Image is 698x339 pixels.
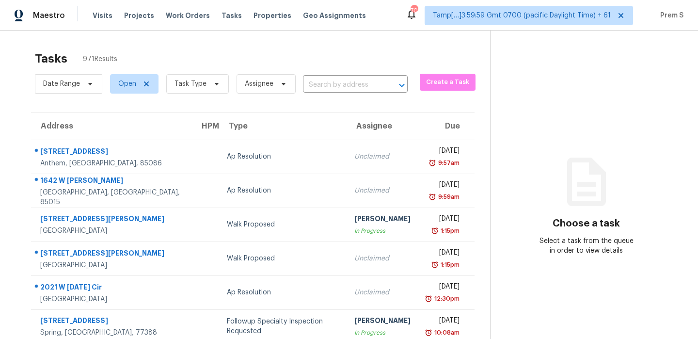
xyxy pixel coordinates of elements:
span: Date Range [43,79,80,89]
span: Visits [93,11,112,20]
span: Tasks [222,12,242,19]
div: Unclaimed [354,288,411,297]
span: Task Type [174,79,206,89]
div: [PERSON_NAME] [354,214,411,226]
div: [DATE] [426,180,460,192]
div: 703 [411,6,417,16]
div: Ap Resolution [227,186,339,195]
span: Assignee [245,79,273,89]
button: Create a Task [420,74,476,91]
div: 1642 W [PERSON_NAME] [40,176,184,188]
div: [PERSON_NAME] [354,316,411,328]
div: [GEOGRAPHIC_DATA] [40,226,184,236]
div: 10:08am [432,328,460,338]
th: Address [31,113,192,140]
div: 9:57am [436,158,460,168]
span: Projects [124,11,154,20]
div: 1:15pm [439,226,460,236]
div: Walk Proposed [227,220,339,229]
button: Open [395,79,409,92]
div: [DATE] [426,248,460,260]
div: Followup Specialty Inspection Requested [227,317,339,336]
div: [DATE] [426,316,460,328]
span: Geo Assignments [303,11,366,20]
div: [STREET_ADDRESS][PERSON_NAME] [40,214,184,226]
div: Ap Resolution [227,288,339,297]
img: Overdue Alarm Icon [431,226,439,236]
div: [STREET_ADDRESS] [40,146,184,159]
img: Overdue Alarm Icon [425,328,432,338]
span: Properties [254,11,291,20]
div: [GEOGRAPHIC_DATA] [40,294,184,304]
h2: Tasks [35,54,67,64]
span: Create a Task [425,77,471,88]
img: Overdue Alarm Icon [425,294,432,304]
div: Spring, [GEOGRAPHIC_DATA], 77388 [40,328,184,338]
div: Ap Resolution [227,152,339,161]
span: 971 Results [83,54,117,64]
div: Select a task from the queue in order to view details [539,236,635,256]
div: In Progress [354,226,411,236]
span: Open [118,79,136,89]
div: Walk Proposed [227,254,339,263]
img: Overdue Alarm Icon [428,192,436,202]
div: Anthem, [GEOGRAPHIC_DATA], 85086 [40,159,184,168]
div: 9:59am [436,192,460,202]
div: [STREET_ADDRESS][PERSON_NAME] [40,248,184,260]
div: [STREET_ADDRESS] [40,316,184,328]
span: Work Orders [166,11,210,20]
div: [DATE] [426,214,460,226]
div: 1:15pm [439,260,460,270]
th: Due [418,113,475,140]
img: Overdue Alarm Icon [431,260,439,270]
div: [DATE] [426,146,460,158]
div: In Progress [354,328,411,338]
input: Search by address [303,78,381,93]
span: Maestro [33,11,65,20]
div: 12:30pm [432,294,460,304]
div: Unclaimed [354,254,411,263]
th: Type [219,113,347,140]
div: [GEOGRAPHIC_DATA], [GEOGRAPHIC_DATA], 85015 [40,188,184,207]
div: [DATE] [426,282,460,294]
div: [GEOGRAPHIC_DATA] [40,260,184,270]
th: Assignee [347,113,418,140]
h3: Choose a task [553,219,620,228]
th: HPM [192,113,219,140]
div: Unclaimed [354,152,411,161]
span: Tamp[…]3:59:59 Gmt 0700 (pacific Daylight Time) + 61 [433,11,611,20]
span: Prem S [656,11,683,20]
div: Unclaimed [354,186,411,195]
img: Overdue Alarm Icon [428,158,436,168]
div: 2021 W [DATE] Cir [40,282,184,294]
